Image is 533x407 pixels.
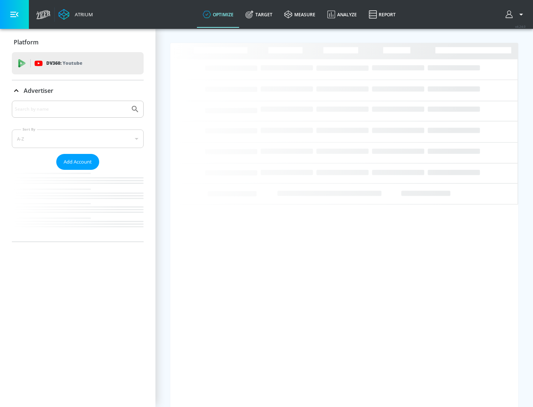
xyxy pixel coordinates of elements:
div: Advertiser [12,101,144,242]
a: Atrium [58,9,93,20]
div: Platform [12,32,144,53]
nav: list of Advertiser [12,170,144,242]
a: measure [278,1,321,28]
div: A-Z [12,129,144,148]
p: Advertiser [24,87,53,95]
input: Search by name [15,104,127,114]
div: Advertiser [12,80,144,101]
span: Add Account [64,158,92,166]
span: v 4.24.0 [515,24,526,28]
a: Target [239,1,278,28]
a: optimize [197,1,239,28]
a: Report [363,1,402,28]
div: Atrium [72,11,93,18]
div: DV360: Youtube [12,52,144,74]
label: Sort By [21,127,37,132]
button: Add Account [56,154,99,170]
p: Platform [14,38,38,46]
p: DV360: [46,59,82,67]
a: Analyze [321,1,363,28]
p: Youtube [63,59,82,67]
